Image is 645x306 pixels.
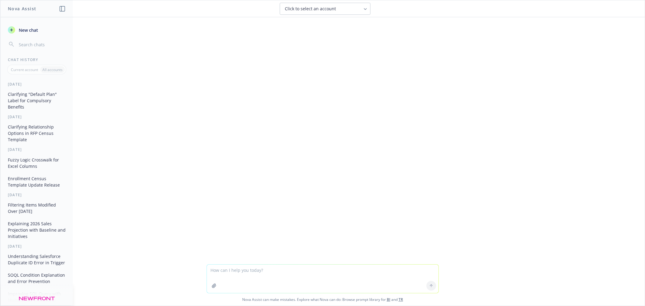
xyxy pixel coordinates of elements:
div: Chat History [1,57,73,62]
button: Click to select an account [280,3,370,15]
button: New chat [5,24,68,35]
span: New chat [18,27,38,33]
button: Clarifying "Default Plan" Label for Compulsory Benefits [5,89,68,112]
a: BI [387,297,390,302]
button: SOQL Condition Explanation and Error Prevention [5,270,68,286]
div: [DATE] [1,192,73,197]
div: [DATE] [1,82,73,87]
button: Improving SQL Query with Multiple OR Statements [5,289,68,305]
a: TR [399,297,403,302]
span: Nova Assist can make mistakes. Explore what Nova can do: Browse prompt library for and [3,293,642,306]
button: Clarifying Relationship Options in RFP Census Template [5,122,68,145]
button: Enrollment Census Template Update Release [5,174,68,190]
button: Filtering Items Modified Over [DATE] [5,200,68,216]
h1: Nova Assist [8,5,36,12]
div: [DATE] [1,114,73,119]
div: [DATE] [1,147,73,152]
div: [DATE] [1,244,73,249]
span: Click to select an account [285,6,336,12]
p: Current account [11,67,38,72]
p: All accounts [42,67,63,72]
input: Search chats [18,40,66,49]
button: Understanding Salesforce Duplicate ID Error in Trigger [5,251,68,268]
button: Explaining 2026 Sales Projection with Baseline and Initiatives [5,219,68,241]
button: Fuzzy Logic Crosswalk for Excel Columns [5,155,68,171]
